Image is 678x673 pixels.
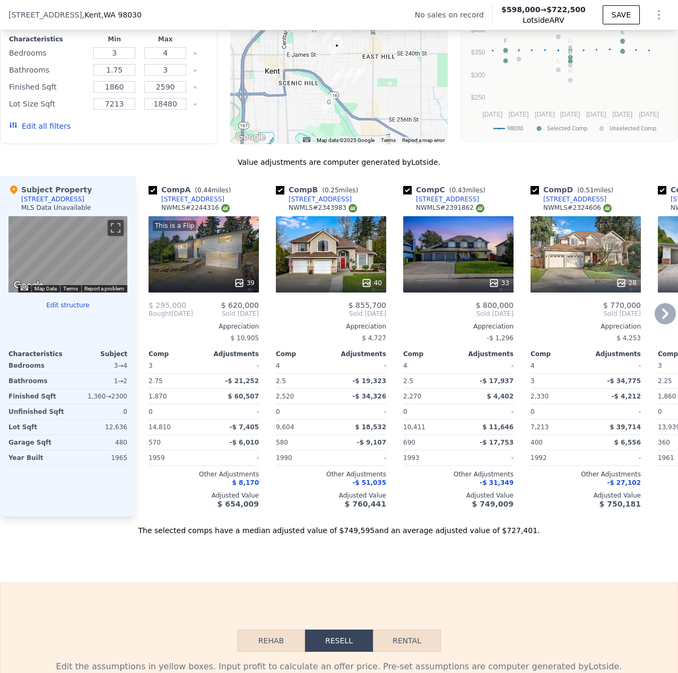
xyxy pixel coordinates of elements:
div: Comp B [276,184,362,195]
div: NWMLS # 2324606 [543,203,612,212]
span: 2,270 [403,393,421,400]
div: 10018 SE 247th Pl [353,66,364,84]
span: 0.43 [451,187,466,194]
span: -$ 17,753 [480,439,514,446]
text: E [621,29,624,35]
text: [DATE] [509,111,529,118]
span: , Kent [82,10,142,20]
a: [STREET_ADDRESS] [403,195,479,203]
div: Edit the assumptions in yellow boxes. Input profit to calculate an offer price. Pre-set assumptio... [9,660,669,673]
button: SAVE [603,5,640,24]
div: 9506 S 241st St [331,40,343,58]
div: Subject [68,350,127,358]
span: $ 654,009 [218,500,259,508]
div: MLS Data Unavailable [21,203,91,212]
button: Show Options [648,4,670,25]
div: 1990 [276,450,329,465]
div: Comp [149,350,204,358]
span: 3 [149,362,153,369]
a: [STREET_ADDRESS] [531,195,606,203]
text: $400 [471,26,485,34]
button: Resell [305,630,373,652]
div: [STREET_ADDRESS] [543,195,606,203]
span: 690 [403,439,415,446]
div: Map [8,216,127,293]
span: $ 620,000 [221,301,259,309]
div: 731 Maplewood Ave [321,93,333,111]
button: Edit structure [8,301,127,309]
div: This is a Flip [153,220,196,231]
div: - [588,358,641,373]
span: $ 60,507 [228,393,259,400]
button: Edit all filters [9,121,71,131]
text: Unselected Comp [610,125,656,132]
div: 9825 S 246th Pl [345,65,357,83]
span: -$ 34,775 [607,377,641,385]
div: Adjustments [458,350,514,358]
div: [STREET_ADDRESS] [161,195,224,203]
svg: A chart. [467,7,668,139]
div: Lot Sqft [8,420,66,435]
span: 7,213 [531,423,549,431]
button: Clear [193,51,197,56]
span: -$ 27,102 [607,479,641,486]
span: $ 39,714 [610,423,641,431]
div: 0 [70,404,127,419]
span: Sold [DATE] [193,309,259,318]
span: 580 [276,439,288,446]
text: A [503,48,508,55]
img: NWMLS Logo [349,204,357,212]
div: - [333,358,386,373]
div: 1992 [531,450,584,465]
div: - [333,404,386,419]
span: -$ 19,323 [352,377,386,385]
div: [STREET_ADDRESS] [289,195,352,203]
div: [STREET_ADDRESS] [21,195,84,203]
span: $ 750,181 [599,500,641,508]
div: NWMLS # 2343983 [289,203,357,212]
div: 818 Maplewood Ave [323,97,335,115]
div: NWMLS # 2391862 [416,203,484,212]
text: H [568,68,572,74]
span: 0 [658,408,662,415]
text: $350 [471,49,485,56]
div: NWMLS # 2244316 [161,203,230,212]
button: Keyboard shortcuts [21,286,28,290]
button: Clear [193,68,197,73]
span: 2,330 [531,393,549,400]
span: Sold [DATE] [403,309,514,318]
a: Open this area in Google Maps (opens a new window) [11,279,46,293]
text: J [517,47,520,53]
div: Finished Sqft [8,389,66,404]
div: Year Built [8,450,66,465]
a: Report a map error [402,137,445,143]
div: Adjusted Value [149,491,259,500]
div: 28 [616,278,637,288]
span: 14,810 [149,423,171,431]
text: Selected Comp [547,125,587,132]
span: -$ 17,937 [480,377,514,385]
div: 40 [361,278,382,288]
span: $ 749,009 [472,500,514,508]
text: [DATE] [560,111,580,118]
text: I [570,53,571,59]
text: 98030 [507,125,523,132]
div: - [588,450,641,465]
div: 1965 [70,450,127,465]
span: 3 [658,362,662,369]
div: - [206,450,259,465]
div: Comp A [149,184,235,195]
div: 2.5 [276,374,329,388]
div: 2.5 [403,374,456,388]
div: 12,636 [70,420,127,435]
div: Adjustments [331,350,386,358]
div: Comp [531,350,586,358]
text: G [568,38,573,44]
button: Rental [373,630,441,652]
span: -$ 4,212 [612,393,641,400]
text: $250 [471,94,485,101]
div: 2.75 [149,374,202,388]
div: 33 [489,278,509,288]
div: No sales on record [415,10,492,20]
div: 3 [531,374,584,388]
